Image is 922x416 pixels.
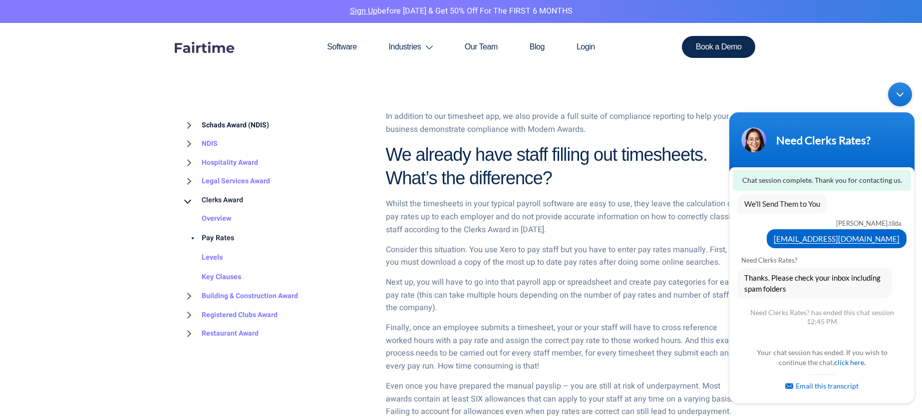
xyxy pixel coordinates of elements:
a: Industries [373,23,449,71]
a: Hospitality Award [182,153,258,172]
p: before [DATE] & Get 50% Off for the FIRST 6 MONTHS [7,5,915,18]
p: Whilst the timesheets in your typical payroll software are easy to use, they leave the calculatio... [386,198,741,236]
p: Finally, once an employee submits a timesheet, your or your staff will have to cross reference wo... [386,322,741,373]
p: Consider this situation. You use Xero to pay staff but you have to enter pay rates manually. Firs... [386,244,741,269]
a: Clerks Award [182,191,243,210]
a: Overview [182,210,232,229]
a: Blog [514,23,561,71]
a: Building & Construction Award [182,287,298,306]
a: Pay Rates [182,229,234,248]
a: Sign Up [350,5,377,17]
a: NDIS [182,135,218,154]
a: Schads Award (NDIS) [182,116,269,135]
a: Restaurant Award [182,324,259,343]
h2: ? [386,143,741,190]
strong: We already have staff filling out timesheets. What’s the difference [386,144,707,188]
nav: BROWSE TOPICS [182,116,371,343]
a: Our Team [449,23,514,71]
iframe: SalesIQ Chatwindow [724,77,920,409]
a: Registered Clubs Award [182,306,278,325]
span: Book a Demo [696,43,742,51]
p: In addition to our timesheet app, we also provide a full suite of compliance reporting to help yo... [386,110,741,136]
p: Next up, you will have to go into that payroll app or spreadsheet and create pay categories for e... [386,276,741,315]
a: Key Clauses [182,268,241,287]
a: Login [561,23,611,71]
a: Book a Demo [682,36,756,58]
div: BROWSE TOPICS [182,95,371,343]
a: Legal Services Award [182,172,270,191]
a: Software [311,23,372,71]
a: Levels [182,248,223,268]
